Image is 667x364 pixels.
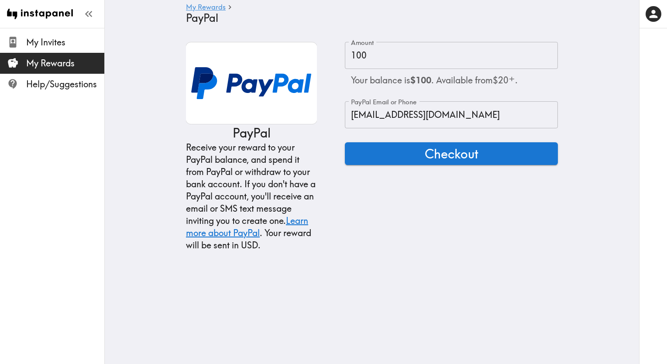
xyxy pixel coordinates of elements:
b: $100 [410,75,431,86]
h4: PayPal [186,12,551,24]
span: My Invites [26,36,104,48]
p: PayPal [233,124,271,141]
div: Receive your reward to your PayPal balance, and spend it from PayPal or withdraw to your bank acc... [186,141,317,251]
img: PayPal [186,42,317,124]
span: Help/Suggestions [26,78,104,90]
a: My Rewards [186,3,226,12]
span: Checkout [425,145,478,162]
span: Your balance is . Available from $20 . [351,75,518,86]
button: Checkout [345,142,558,165]
label: Amount [351,38,374,48]
label: PayPal Email or Phone [351,97,416,107]
span: My Rewards [26,57,104,69]
span: ⁺ [509,73,515,88]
